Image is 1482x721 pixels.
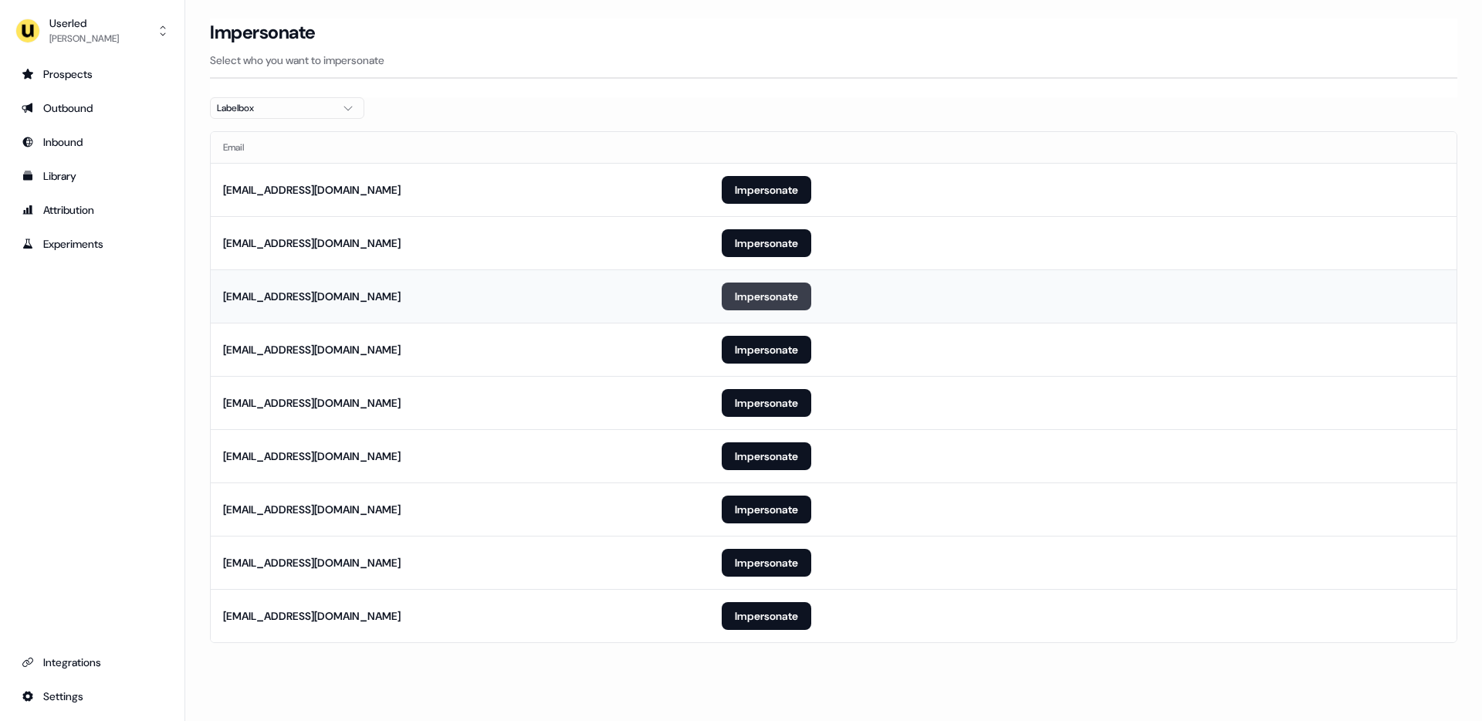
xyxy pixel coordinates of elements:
p: Select who you want to impersonate [210,52,1457,68]
button: Impersonate [722,442,811,470]
button: Impersonate [722,549,811,577]
div: Prospects [22,66,163,82]
a: Go to integrations [12,650,172,675]
button: Impersonate [722,176,811,204]
button: Impersonate [722,229,811,257]
button: Impersonate [722,283,811,310]
div: [PERSON_NAME] [49,31,119,46]
div: [EMAIL_ADDRESS][DOMAIN_NAME] [223,449,401,464]
div: [EMAIL_ADDRESS][DOMAIN_NAME] [223,608,401,624]
div: Outbound [22,100,163,116]
div: Settings [22,689,163,704]
div: [EMAIL_ADDRESS][DOMAIN_NAME] [223,555,401,570]
div: [EMAIL_ADDRESS][DOMAIN_NAME] [223,502,401,517]
div: Inbound [22,134,163,150]
a: Go to attribution [12,198,172,222]
div: Library [22,168,163,184]
div: [EMAIL_ADDRESS][DOMAIN_NAME] [223,289,401,304]
button: Impersonate [722,336,811,364]
a: Go to Inbound [12,130,172,154]
div: Integrations [22,655,163,670]
a: Go to templates [12,164,172,188]
a: Go to prospects [12,62,172,86]
div: [EMAIL_ADDRESS][DOMAIN_NAME] [223,235,401,251]
button: Impersonate [722,496,811,523]
button: Userled[PERSON_NAME] [12,12,172,49]
a: Go to integrations [12,684,172,709]
th: Email [211,132,709,163]
button: Labelbox [210,97,364,119]
button: Impersonate [722,602,811,630]
a: Go to experiments [12,232,172,256]
div: Userled [49,15,119,31]
div: Labelbox [217,100,333,116]
div: Experiments [22,236,163,252]
a: Go to outbound experience [12,96,172,120]
button: Impersonate [722,389,811,417]
div: [EMAIL_ADDRESS][DOMAIN_NAME] [223,395,401,411]
div: Attribution [22,202,163,218]
div: [EMAIL_ADDRESS][DOMAIN_NAME] [223,182,401,198]
h3: Impersonate [210,21,316,44]
div: [EMAIL_ADDRESS][DOMAIN_NAME] [223,342,401,357]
